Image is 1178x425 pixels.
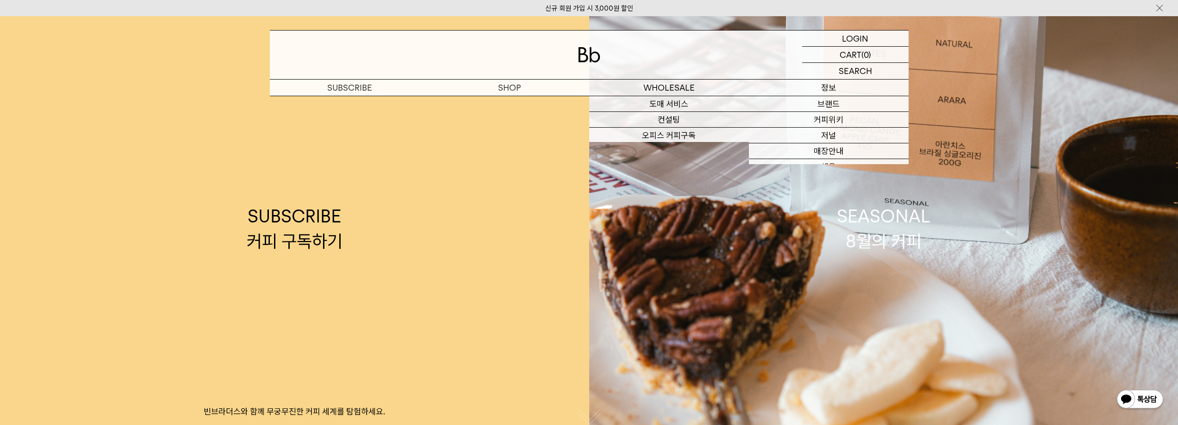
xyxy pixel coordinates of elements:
p: WHOLESALE [589,80,749,96]
a: 채용 [749,159,909,175]
a: 도매 서비스 [589,96,749,112]
p: LOGIN [842,31,868,46]
a: 저널 [749,128,909,143]
a: 신규 회원 가입 시 3,000원 할인 [545,4,633,12]
a: 오피스 커피구독 [589,128,749,143]
a: 커피위키 [749,112,909,128]
a: SHOP [430,80,589,96]
a: 브랜드 [749,96,909,112]
p: CART [840,47,861,62]
p: SEARCH [839,63,872,79]
a: 매장안내 [749,143,909,159]
a: LOGIN [802,31,909,47]
a: CART (0) [802,47,909,63]
a: 컨설팅 [589,112,749,128]
img: 로고 [578,47,600,62]
a: SUBSCRIBE [270,80,430,96]
p: (0) [861,47,871,62]
div: SEASONAL 8월의 커피 [837,204,930,253]
p: 정보 [749,80,909,96]
img: 카카오톡 채널 1:1 채팅 버튼 [1116,389,1164,411]
div: SUBSCRIBE 커피 구독하기 [247,204,343,253]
